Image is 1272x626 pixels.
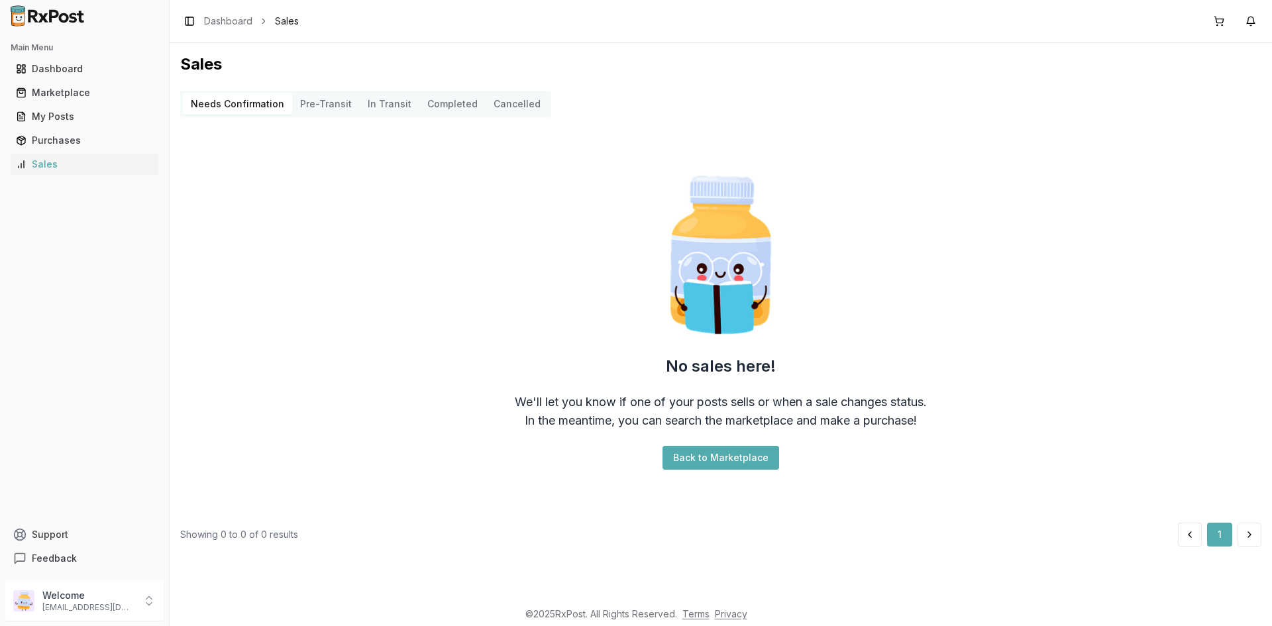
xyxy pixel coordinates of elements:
nav: breadcrumb [204,15,299,28]
a: Sales [11,152,158,176]
a: Privacy [715,608,747,619]
button: Purchases [5,130,164,151]
img: User avatar [13,590,34,611]
a: Dashboard [11,57,158,81]
img: Smart Pill Bottle [636,170,806,340]
button: Completed [419,93,486,115]
div: My Posts [16,110,153,123]
button: Cancelled [486,93,549,115]
h1: Sales [180,54,1261,75]
button: Marketplace [5,82,164,103]
div: Showing 0 to 0 of 0 results [180,528,298,541]
button: Back to Marketplace [662,446,779,470]
button: Pre-Transit [292,93,360,115]
h2: No sales here! [666,356,776,377]
button: Needs Confirmation [183,93,292,115]
div: We'll let you know if one of your posts sells or when a sale changes status. [515,393,927,411]
a: Marketplace [11,81,158,105]
button: Support [5,523,164,547]
button: In Transit [360,93,419,115]
h2: Main Menu [11,42,158,53]
div: Sales [16,158,153,171]
a: Purchases [11,129,158,152]
img: RxPost Logo [5,5,90,26]
button: Feedback [5,547,164,570]
div: Marketplace [16,86,153,99]
p: Welcome [42,589,134,602]
span: Sales [275,15,299,28]
span: Feedback [32,552,77,565]
div: In the meantime, you can search the marketplace and make a purchase! [525,411,917,430]
a: Dashboard [204,15,252,28]
p: [EMAIL_ADDRESS][DOMAIN_NAME] [42,602,134,613]
button: Sales [5,154,164,175]
a: Terms [682,608,710,619]
a: My Posts [11,105,158,129]
button: 1 [1207,523,1232,547]
div: Purchases [16,134,153,147]
button: My Posts [5,106,164,127]
button: Dashboard [5,58,164,79]
div: Dashboard [16,62,153,76]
